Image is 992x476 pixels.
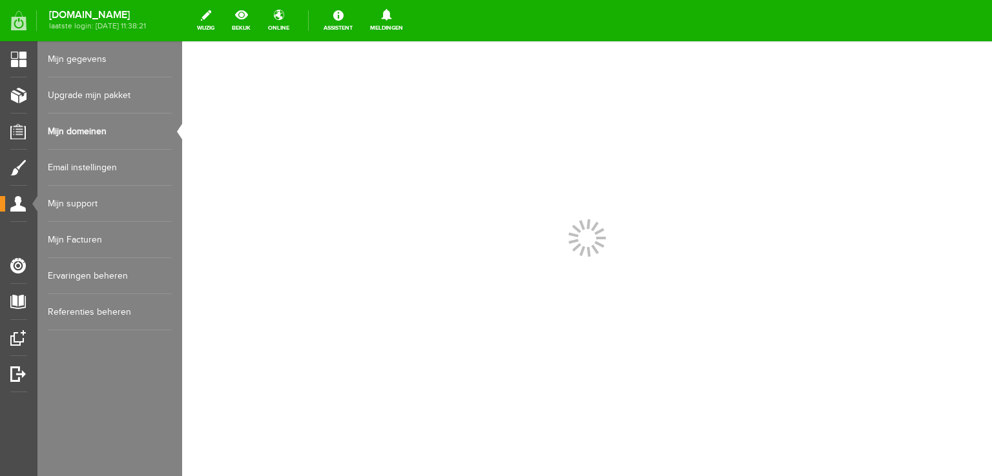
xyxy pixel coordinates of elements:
a: Mijn support [48,186,172,222]
a: Assistent [316,6,360,35]
a: bekijk [224,6,258,35]
a: Meldingen [362,6,411,35]
a: Email instellingen [48,150,172,186]
span: laatste login: [DATE] 11:38:21 [49,23,146,30]
a: online [260,6,297,35]
strong: [DOMAIN_NAME] [49,12,146,19]
a: Ervaringen beheren [48,258,172,294]
a: Mijn gegevens [48,41,172,77]
a: Upgrade mijn pakket [48,77,172,114]
a: Referenties beheren [48,294,172,330]
a: Mijn domeinen [48,114,172,150]
a: wijzig [189,6,222,35]
a: Mijn Facturen [48,222,172,258]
